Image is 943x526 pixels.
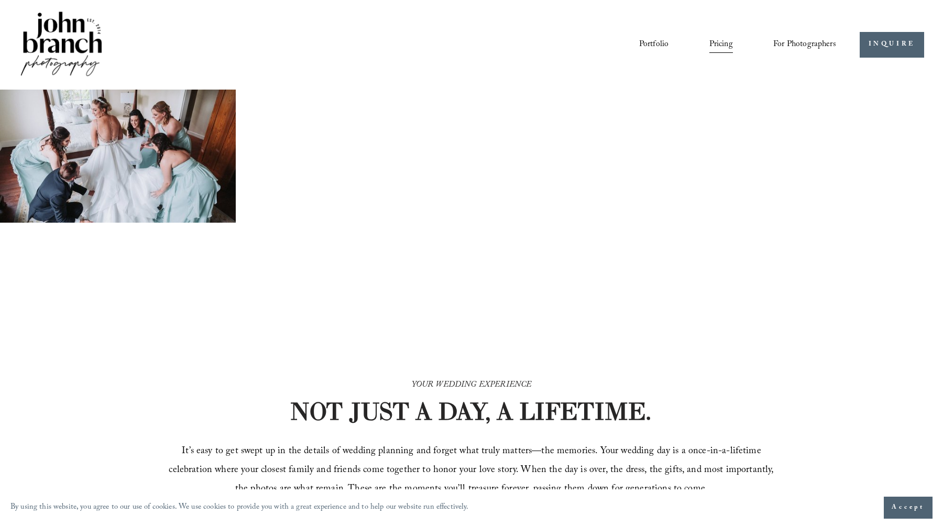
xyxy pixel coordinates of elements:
img: A bride and groom standing together, laughing, with the bride holding a bouquet in front of a cor... [471,90,707,223]
em: YOUR WEDDING EXPERIENCE [412,378,532,392]
a: Portfolio [639,36,668,53]
strong: NOT JUST A DAY, A LIFETIME. [290,396,651,426]
img: Woman applying makeup to another woman near a window with floral curtains and autumn flowers. [236,90,471,223]
a: folder dropdown [773,36,836,53]
span: For Photographers [773,37,836,53]
span: It’s easy to get swept up in the details of wedding planning and forget what truly matters—the me... [169,444,776,498]
img: John Branch IV Photography [19,9,104,80]
button: Accept [884,497,933,519]
img: A bride and four bridesmaids in pink dresses, holding bouquets with pink and white flowers, smili... [236,223,471,356]
a: Pricing [709,36,733,53]
p: By using this website, you agree to our use of cookies. We use cookies to provide you with a grea... [10,500,469,516]
span: Accept [892,502,925,513]
img: Bride adjusting earring in front of framed posters on a brick wall. [707,90,943,223]
img: Bride and groom standing in an elegant greenhouse with chandeliers and lush greenery. [471,223,707,356]
a: INQUIRE [860,32,924,58]
img: Silhouettes of a bride and groom facing each other in a church, with colorful stained glass windo... [707,223,943,356]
